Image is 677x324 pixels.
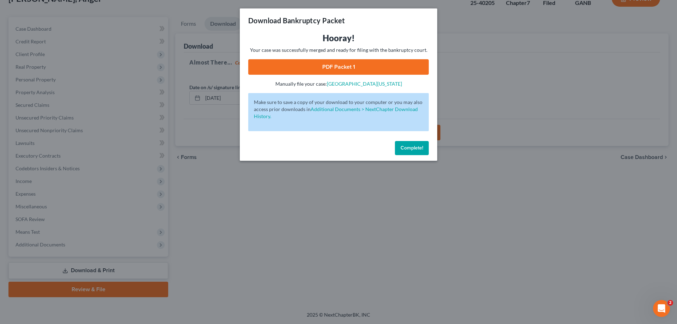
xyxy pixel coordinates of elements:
iframe: Intercom live chat [653,300,670,317]
button: Complete! [395,141,429,155]
span: Complete! [401,145,423,151]
a: PDF Packet 1 [248,59,429,75]
h3: Hooray! [248,32,429,44]
a: [GEOGRAPHIC_DATA][US_STATE] [327,81,402,87]
a: Additional Documents > NextChapter Download History. [254,106,418,119]
p: Your case was successfully merged and ready for filing with the bankruptcy court. [248,47,429,54]
span: 2 [667,300,673,306]
p: Manually file your case: [248,80,429,87]
h3: Download Bankruptcy Packet [248,16,345,25]
p: Make sure to save a copy of your download to your computer or you may also access prior downloads in [254,99,423,120]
